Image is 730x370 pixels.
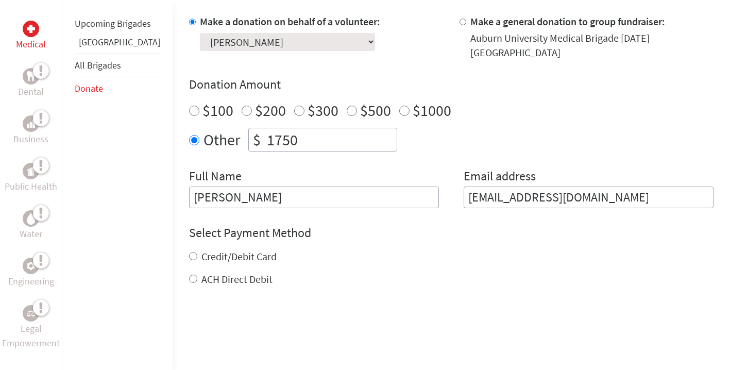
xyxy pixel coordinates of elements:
img: Medical [27,25,35,33]
div: Engineering [23,258,39,274]
input: Enter Full Name [189,187,439,208]
label: ACH Direct Debit [201,273,273,285]
p: Business [13,132,48,146]
div: Legal Empowerment [23,305,39,322]
p: Medical [16,37,46,52]
p: Legal Empowerment [2,322,60,350]
img: Dental [27,71,35,81]
label: Make a general donation to group fundraiser: [470,15,665,28]
h4: Select Payment Method [189,225,714,241]
a: BusinessBusiness [13,115,48,146]
label: $200 [255,100,286,120]
p: Water [20,227,42,241]
h4: Donation Amount [189,76,714,93]
img: Business [27,120,35,128]
div: Public Health [23,163,39,179]
a: [GEOGRAPHIC_DATA] [79,36,160,48]
a: EngineeringEngineering [8,258,54,289]
label: $100 [202,100,233,120]
li: All Brigades [75,54,160,77]
iframe: reCAPTCHA [189,307,346,347]
p: Engineering [8,274,54,289]
li: Ghana [75,35,160,54]
a: Public HealthPublic Health [5,163,57,194]
a: WaterWater [20,210,42,241]
label: Make a donation on behalf of a volunteer: [200,15,380,28]
a: Legal EmpowermentLegal Empowerment [2,305,60,350]
a: Donate [75,82,103,94]
label: Other [203,128,240,152]
li: Donate [75,77,160,100]
img: Water [27,212,35,224]
p: Dental [18,85,44,99]
div: Auburn University Medical Brigade [DATE] [GEOGRAPHIC_DATA] [470,31,714,60]
a: DentalDental [18,68,44,99]
li: Upcoming Brigades [75,12,160,35]
p: Public Health [5,179,57,194]
a: All Brigades [75,59,121,71]
a: MedicalMedical [16,21,46,52]
label: $300 [308,100,338,120]
label: $500 [360,100,391,120]
div: Business [23,115,39,132]
input: Your Email [464,187,714,208]
label: Credit/Debit Card [201,250,277,263]
img: Engineering [27,262,35,270]
a: Upcoming Brigades [75,18,151,29]
label: $1000 [413,100,451,120]
div: Water [23,210,39,227]
img: Legal Empowerment [27,310,35,316]
img: Public Health [27,166,35,176]
div: Dental [23,68,39,85]
div: $ [249,128,265,151]
label: Email address [464,168,536,187]
input: Enter Amount [265,128,397,151]
div: Medical [23,21,39,37]
label: Full Name [189,168,242,187]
